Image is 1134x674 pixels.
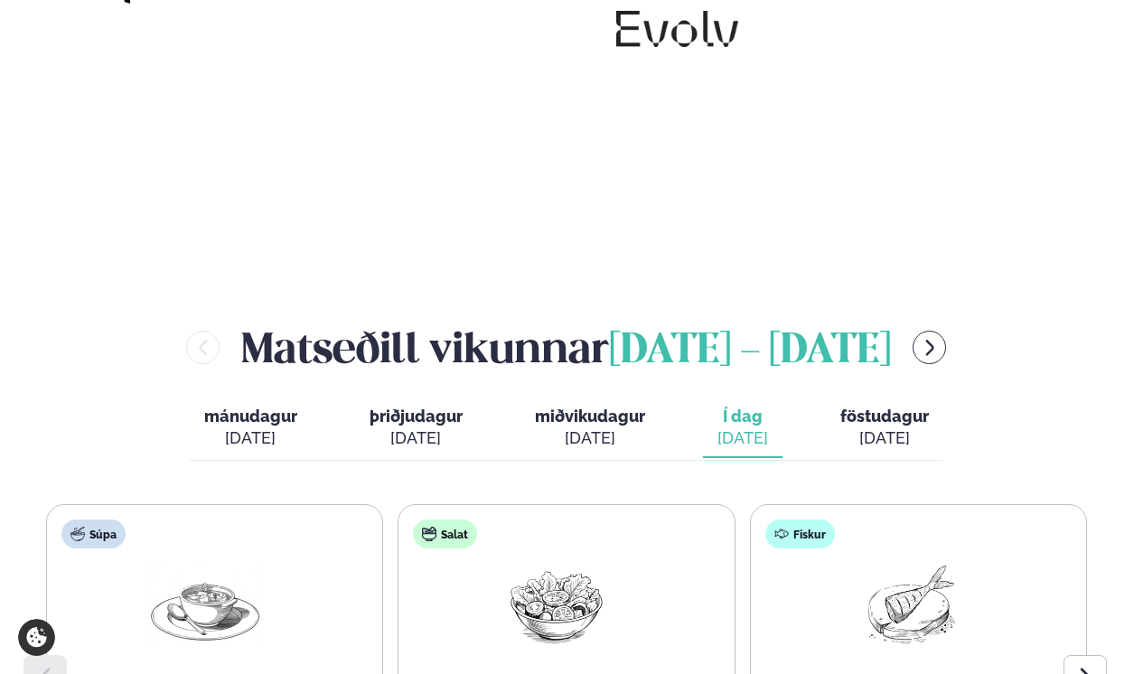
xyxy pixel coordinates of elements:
[774,527,789,541] img: fish.svg
[204,427,297,449] div: [DATE]
[520,398,660,458] button: miðvikudagur [DATE]
[535,427,645,449] div: [DATE]
[186,331,220,364] button: menu-btn-left
[147,563,263,647] img: Soup.png
[609,332,891,371] span: [DATE] - [DATE]
[840,427,929,449] div: [DATE]
[190,398,312,458] button: mánudagur [DATE]
[913,331,946,364] button: menu-btn-right
[61,520,126,548] div: Súpa
[70,527,85,541] img: soup.svg
[413,520,477,548] div: Salat
[717,427,768,449] div: [DATE]
[204,407,297,426] span: mánudagur
[703,398,783,458] button: Í dag [DATE]
[18,619,55,656] a: Cookie settings
[765,520,835,548] div: Fiskur
[717,406,768,427] span: Í dag
[840,407,929,426] span: föstudagur
[616,11,738,47] img: image alt
[499,563,614,647] img: Salad.png
[241,318,891,377] h2: Matseðill vikunnar
[370,427,463,449] div: [DATE]
[851,563,967,647] img: Fish.png
[826,398,943,458] button: föstudagur [DATE]
[355,398,477,458] button: þriðjudagur [DATE]
[535,407,645,426] span: miðvikudagur
[422,527,436,541] img: salad.svg
[370,407,463,426] span: þriðjudagur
